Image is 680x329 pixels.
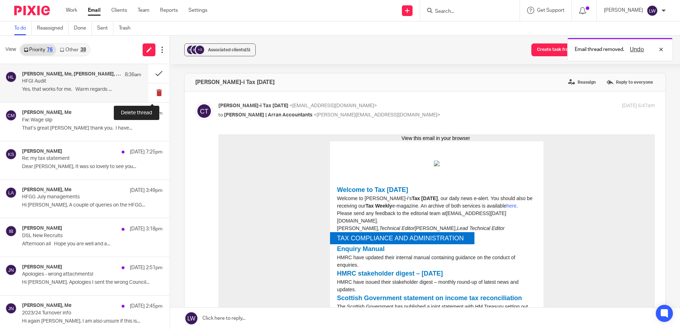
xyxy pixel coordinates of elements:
a: View this email in your browser [183,1,252,7]
p: Hi [PERSON_NAME], Apologies I sent the wrong Council... [22,280,163,286]
h4: [PERSON_NAME], Me [22,110,71,116]
h4: [PERSON_NAME] [22,264,62,270]
p: Please send any feedback to the editorial team at . [119,75,318,90]
a: To do [14,21,32,35]
em: Technical Editor [161,91,196,97]
img: svg%3E [5,110,17,121]
td: Welcome to Tax [DATE] [119,51,318,61]
span: HMRC have released guidance about recent tax developments to help their customers understand curr... [119,219,309,232]
i: [PERSON_NAME]-i Tax [DATE] [157,316,227,322]
a: Reassigned [37,21,69,35]
img: svg%3E [5,303,17,314]
a: Reports [160,7,178,14]
img: svg%3E [5,148,17,160]
span: Associated clients [208,48,250,52]
a: Work [66,7,77,14]
i: R (on the application of Fluid System Technologies (Scotland) Ltd & Anor) v R & C Commrs [119,301,300,314]
a: Priority76 [20,44,56,56]
span: <[PERSON_NAME][EMAIL_ADDRESS][DOMAIN_NAME]> [314,113,440,117]
span: to [218,113,223,117]
h4: [PERSON_NAME] [22,225,62,231]
label: Reply to everyone [605,77,655,88]
h4: [PERSON_NAME], Me [22,187,71,193]
p: [DATE] 6:47am [622,102,655,110]
a: Scottish Government statement on income tax reconciliation [119,160,304,167]
h4: [PERSON_NAME], Me, [PERSON_NAME], [PERSON_NAME], [PERSON_NAME], [PERSON_NAME], [PERSON_NAME], [PE... [22,71,121,77]
p: [PERSON_NAME], [PERSON_NAME], [119,90,318,98]
td: Personal Tax [119,235,167,243]
div: 38 [80,47,86,52]
div: +3 [196,46,204,54]
em: Lead Technical Editor [239,91,286,97]
img: svg%3E [5,225,17,237]
span: HMRC have refreshed the guidance page for child benefit enquiries to update the postal section wi... [119,255,313,268]
p: HFGG July managements [22,194,134,200]
a: Trash [119,21,136,35]
button: Undo [628,45,646,54]
p: 8:36am [125,71,141,78]
p: [DATE] 2:45pm [130,303,163,310]
img: Pixie [14,6,50,15]
label: Reassign [566,77,597,88]
img: svg%3E [190,45,201,55]
span: The Scottish Government has published a joint statement with HM Treasury setting out the income t... [119,169,317,183]
strong: Tax Weekly [147,69,174,74]
p: Email thread removed. [575,46,624,53]
span: (5) [245,48,250,52]
span: HMRC have restored the links for ‘HMRC exchange rates’, ‘Climate Change Levy rates’, ‘Advisory fu... [119,194,313,207]
p: [DATE] 3:49pm [130,187,163,194]
h4: [PERSON_NAME], Me [22,303,71,309]
span: View [5,46,16,53]
a: Enquiry Manual [119,111,166,118]
p: That’s great [PERSON_NAME] thank you. I have... [22,125,163,131]
div: 76 [47,47,53,52]
span: HMRC have updated their internal manual containing guidance on the conduct of enquiries. [119,120,297,134]
img: svg%3E [186,45,197,55]
a: HMRC stakeholder digest – [DATE] [119,136,225,143]
span: HMRC have issued their stakeholder digest – monthly round-up of latest news and updates. [119,145,301,158]
h4: [PERSON_NAME] [22,148,62,155]
p: Yes, that works for me. Warm regards ... [22,87,141,93]
strong: Tax [DATE] [193,61,219,67]
p: [DATE] 7:25pm [130,148,163,156]
p: 2023/24 Turnover info [22,310,134,316]
p: DSL New Recruits [22,233,134,239]
p: Dear [PERSON_NAME], It was so lovely to see you... [22,164,163,170]
p: Fw: Wage slip [22,117,134,123]
p: Afternoon all Hope you are well and a... [22,241,163,247]
a: Other38 [56,44,89,56]
p: [DATE] 8:47pm [130,110,163,117]
h4: [PERSON_NAME]-i Tax [DATE] [195,79,275,86]
a: Child benefit – enquiries [119,246,193,253]
img: svg%3E [5,71,17,83]
span: <[EMAIL_ADDRESS][DOMAIN_NAME]> [289,103,377,108]
img: svg%3E [5,187,17,198]
button: +3 Associated clients(5) [184,43,256,56]
a: Settings [188,7,207,14]
img: svg%3E [647,5,658,16]
span: [PERSON_NAME]-i Tax [DATE] [218,103,288,108]
p: [DATE] 2:51pm [130,264,163,271]
a: Email [88,7,101,14]
a: here [288,69,298,74]
p: Apologies - wrong attachments! [22,271,134,277]
td: Employment Taxes [119,272,186,280]
span: [PERSON_NAME] | Arran Accountants [224,113,313,117]
a: Case alert: UT finds HMRC were correct to refuse repayment of income tax and Class 1 NICs [119,282,310,299]
img: svg%3E [5,264,17,276]
td: Tax Compliance and Administration [119,100,245,108]
p: Re; my tax statement [22,156,134,162]
p: Welcome to [PERSON_NAME]-i's , our daily news e-alert. You should also be receiving our e-magazin... [119,61,318,75]
a: Sent [97,21,113,35]
p: [DATE] 3:18pm [130,225,163,233]
a: Done [74,21,92,35]
a: Clients [111,7,127,14]
span: [2025] BTC 529. A full case report for this decision is being prepared and will be published soon... [119,301,313,322]
img: svg%3E [195,102,213,120]
a: Team [138,7,149,14]
p: Hi again [PERSON_NAME], I am also unsure if this is... [22,318,163,324]
a: HMRC rates and allowances [119,185,204,192]
p: Hi [PERSON_NAME], A couple of queries on the HFGG... [22,202,163,208]
p: HFGI Audit [22,78,117,84]
a: HMRC’s talking points [119,209,186,216]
